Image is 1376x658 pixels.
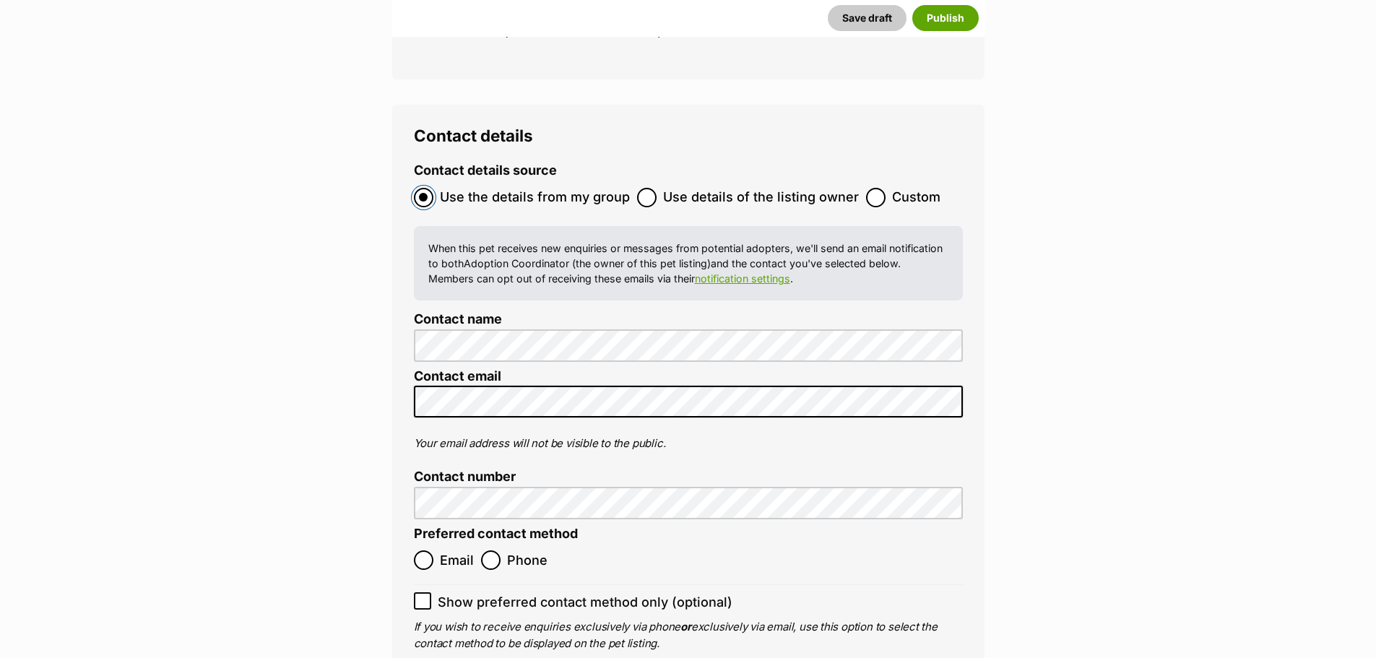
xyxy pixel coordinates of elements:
[414,527,578,542] label: Preferred contact method
[892,188,940,207] span: Custom
[414,436,963,452] p: Your email address will not be visible to the public.
[663,188,859,207] span: Use details of the listing owner
[440,188,630,207] span: Use the details from my group
[414,469,963,485] label: Contact number
[680,620,691,633] b: or
[414,369,963,384] label: Contact email
[428,241,948,287] p: When this pet receives new enquiries or messages from potential adopters, we'll send an email not...
[440,550,474,570] span: Email
[414,312,963,327] label: Contact name
[507,550,548,570] span: Phone
[414,619,963,651] p: If you wish to receive enquiries exclusively via phone exclusively via email, use this option to ...
[828,5,906,31] button: Save draft
[438,592,732,612] span: Show preferred contact method only (optional)
[912,5,979,31] button: Publish
[464,257,711,269] span: Adoption Coordinator (the owner of this pet listing)
[414,163,557,178] label: Contact details source
[414,126,533,145] span: Contact details
[695,272,790,285] a: notification settings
